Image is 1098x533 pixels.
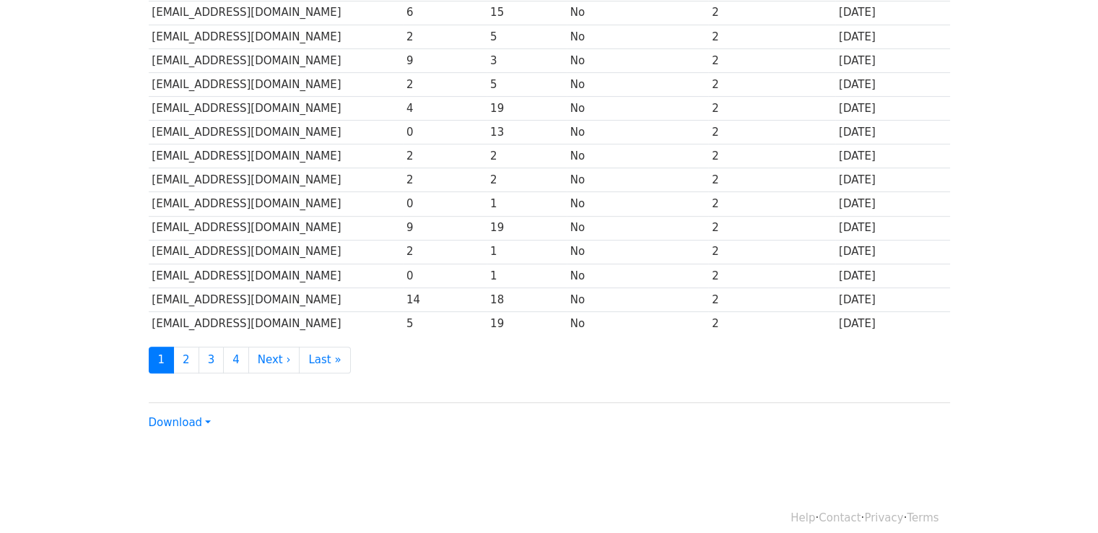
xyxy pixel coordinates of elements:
[835,192,949,216] td: [DATE]
[149,264,404,287] td: [EMAIL_ADDRESS][DOMAIN_NAME]
[487,72,567,96] td: 5
[403,48,487,72] td: 9
[835,72,949,96] td: [DATE]
[149,168,404,192] td: [EMAIL_ADDRESS][DOMAIN_NAME]
[708,97,835,121] td: 2
[567,72,708,96] td: No
[835,264,949,287] td: [DATE]
[149,121,404,144] td: [EMAIL_ADDRESS][DOMAIN_NAME]
[223,347,249,373] a: 4
[567,287,708,311] td: No
[708,144,835,168] td: 2
[835,216,949,240] td: [DATE]
[567,192,708,216] td: No
[403,287,487,311] td: 14
[567,168,708,192] td: No
[199,347,225,373] a: 3
[403,216,487,240] td: 9
[403,121,487,144] td: 0
[864,511,903,524] a: Privacy
[487,97,567,121] td: 19
[708,216,835,240] td: 2
[567,121,708,144] td: No
[149,144,404,168] td: [EMAIL_ADDRESS][DOMAIN_NAME]
[708,287,835,311] td: 2
[708,1,835,25] td: 2
[403,144,487,168] td: 2
[403,97,487,121] td: 4
[149,48,404,72] td: [EMAIL_ADDRESS][DOMAIN_NAME]
[487,287,567,311] td: 18
[299,347,350,373] a: Last »
[149,311,404,335] td: [EMAIL_ADDRESS][DOMAIN_NAME]
[149,347,175,373] a: 1
[708,72,835,96] td: 2
[149,240,404,264] td: [EMAIL_ADDRESS][DOMAIN_NAME]
[708,311,835,335] td: 2
[403,264,487,287] td: 0
[487,1,567,25] td: 15
[149,416,211,429] a: Download
[487,144,567,168] td: 2
[907,511,938,524] a: Terms
[149,216,404,240] td: [EMAIL_ADDRESS][DOMAIN_NAME]
[567,1,708,25] td: No
[567,144,708,168] td: No
[835,1,949,25] td: [DATE]
[567,48,708,72] td: No
[708,25,835,48] td: 2
[708,264,835,287] td: 2
[708,168,835,192] td: 2
[149,72,404,96] td: [EMAIL_ADDRESS][DOMAIN_NAME]
[487,121,567,144] td: 13
[403,192,487,216] td: 0
[149,25,404,48] td: [EMAIL_ADDRESS][DOMAIN_NAME]
[487,264,567,287] td: 1
[487,168,567,192] td: 2
[1026,464,1098,533] iframe: Chat Widget
[487,216,567,240] td: 19
[835,97,949,121] td: [DATE]
[487,25,567,48] td: 5
[835,48,949,72] td: [DATE]
[835,240,949,264] td: [DATE]
[487,48,567,72] td: 3
[567,25,708,48] td: No
[149,1,404,25] td: [EMAIL_ADDRESS][DOMAIN_NAME]
[173,347,199,373] a: 2
[149,192,404,216] td: [EMAIL_ADDRESS][DOMAIN_NAME]
[708,121,835,144] td: 2
[487,240,567,264] td: 1
[567,97,708,121] td: No
[403,72,487,96] td: 2
[487,311,567,335] td: 19
[403,168,487,192] td: 2
[567,216,708,240] td: No
[567,311,708,335] td: No
[819,511,860,524] a: Contact
[567,240,708,264] td: No
[403,1,487,25] td: 6
[835,168,949,192] td: [DATE]
[487,192,567,216] td: 1
[835,287,949,311] td: [DATE]
[149,287,404,311] td: [EMAIL_ADDRESS][DOMAIN_NAME]
[403,311,487,335] td: 5
[567,264,708,287] td: No
[790,511,815,524] a: Help
[248,347,300,373] a: Next ›
[708,240,835,264] td: 2
[708,48,835,72] td: 2
[708,192,835,216] td: 2
[835,144,949,168] td: [DATE]
[835,121,949,144] td: [DATE]
[835,25,949,48] td: [DATE]
[403,240,487,264] td: 2
[835,311,949,335] td: [DATE]
[403,25,487,48] td: 2
[149,97,404,121] td: [EMAIL_ADDRESS][DOMAIN_NAME]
